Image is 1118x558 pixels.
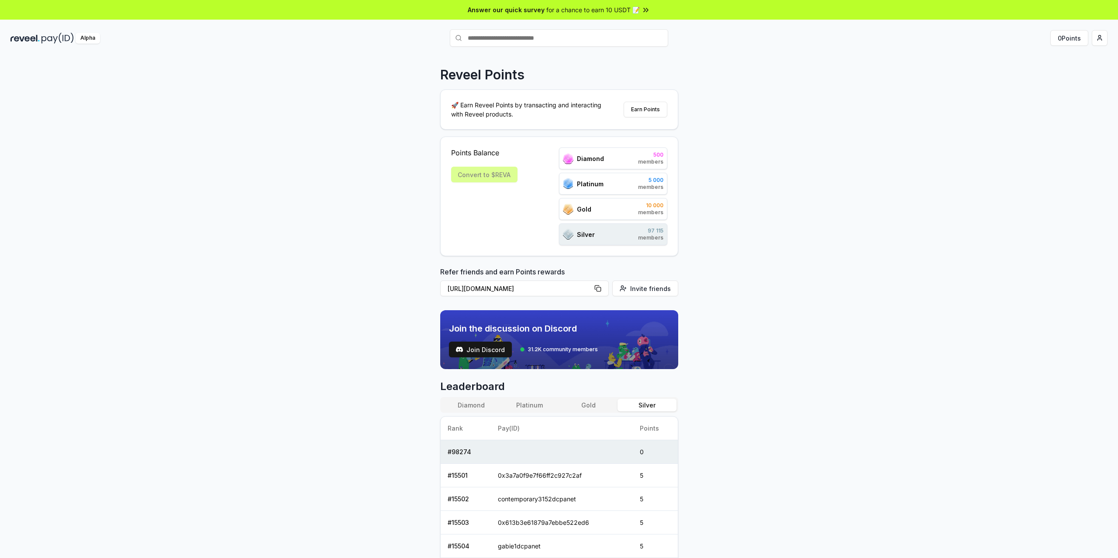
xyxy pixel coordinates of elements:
[638,227,663,234] span: 97 115
[577,205,591,214] span: Gold
[638,234,663,241] span: members
[491,464,633,487] td: 0x3a7a0f9e7f66ff2c927c2af
[633,440,677,464] td: 0
[630,284,671,293] span: Invite friends
[491,511,633,534] td: 0x613b3e61879a7ebbe522ed6
[449,342,512,357] a: testJoin Discord
[563,229,573,240] img: ranks_icon
[633,534,677,558] td: 5
[468,5,545,14] span: Answer our quick survey
[633,417,677,440] th: Points
[638,151,663,158] span: 500
[491,487,633,511] td: contemporary3152dcpanet
[440,67,524,82] p: Reveel Points
[638,202,663,209] span: 10 000
[451,100,608,119] p: 🚀 Earn Reveel Points by transacting and interacting with Reveel products.
[563,204,573,215] img: ranks_icon
[441,534,491,558] td: # 15504
[456,346,463,353] img: test
[563,153,573,164] img: ranks_icon
[41,33,74,44] img: pay_id
[76,33,100,44] div: Alpha
[638,158,663,165] span: members
[441,487,491,511] td: # 15502
[451,147,518,158] span: Points Balance
[1050,30,1088,46] button: 0Points
[528,346,598,353] span: 31.2K community members
[546,5,640,14] span: for a chance to earn 10 USDT 📝
[612,281,678,296] button: Invite friends
[638,184,663,191] span: members
[491,534,633,558] td: gabie1dcpanet
[449,322,598,335] span: Join the discussion on Discord
[618,399,676,411] button: Silver
[500,399,559,411] button: Platinum
[441,417,491,440] th: Rank
[440,267,678,300] div: Refer friends and earn Points rewards
[577,230,595,239] span: Silver
[577,154,604,163] span: Diamond
[440,310,678,369] img: discord_banner
[633,487,677,511] td: 5
[563,178,573,189] img: ranks_icon
[440,281,609,296] button: [URL][DOMAIN_NAME]
[466,345,505,354] span: Join Discord
[638,177,663,184] span: 5 000
[559,399,618,411] button: Gold
[577,179,604,188] span: Platinum
[633,464,677,487] td: 5
[449,342,512,357] button: Join Discord
[633,511,677,534] td: 5
[638,209,663,216] span: members
[441,511,491,534] td: # 15503
[491,417,633,440] th: Pay(ID)
[624,102,667,117] button: Earn Points
[441,440,491,464] td: # 98274
[441,464,491,487] td: # 15501
[440,380,678,394] span: Leaderboard
[10,33,40,44] img: reveel_dark
[442,399,500,411] button: Diamond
